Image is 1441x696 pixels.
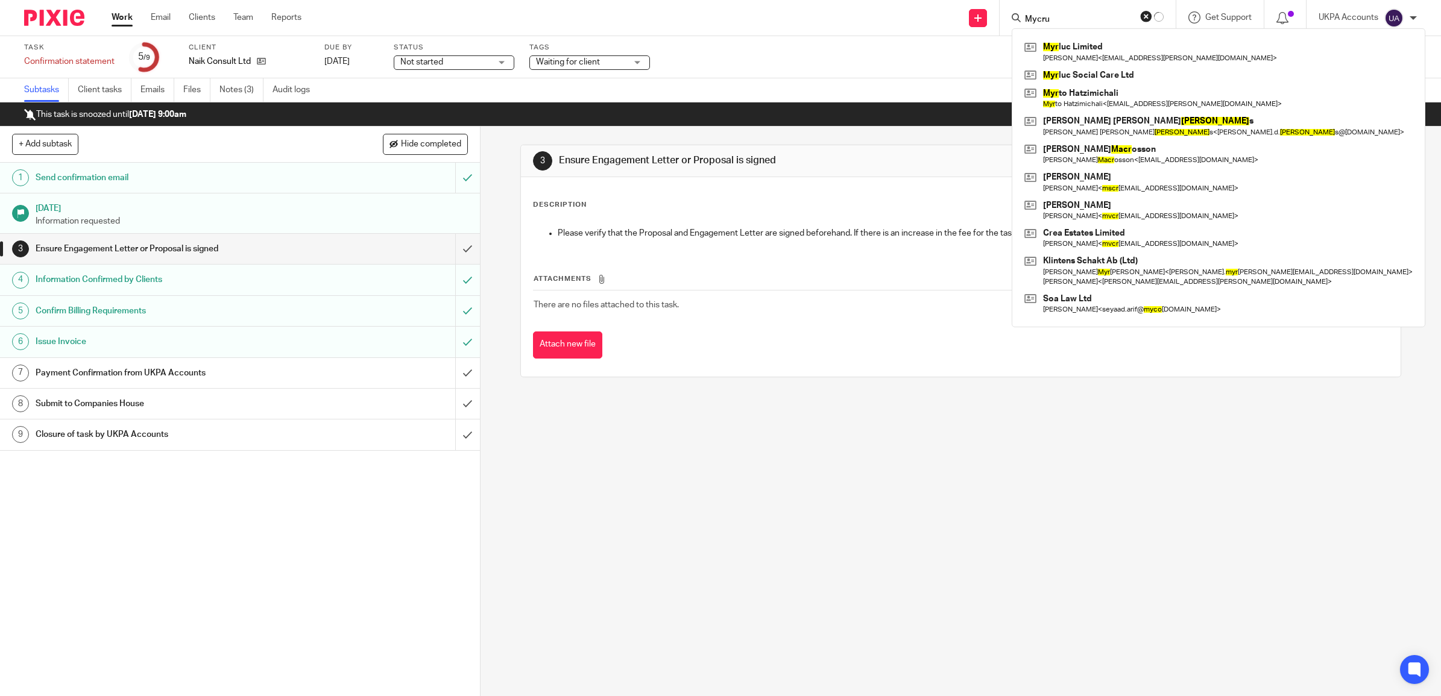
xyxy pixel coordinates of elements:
[24,10,84,26] img: Pixie
[24,78,69,102] a: Subtasks
[1319,11,1378,24] p: UKPA Accounts
[534,275,591,282] span: Attachments
[12,426,29,443] div: 9
[140,78,174,102] a: Emails
[324,43,379,52] label: Due by
[383,134,468,154] button: Hide completed
[271,11,301,24] a: Reports
[533,200,587,210] p: Description
[558,227,1388,239] p: Please verify that the Proposal and Engagement Letter are signed beforehand. If there is an incre...
[24,55,115,67] div: Confirmation statement
[112,11,133,24] a: Work
[1140,10,1152,22] button: Clear
[36,271,307,289] h1: Information Confirmed by Clients
[24,108,186,121] p: This task is snoozed until
[400,58,443,66] span: Not started
[536,58,600,66] span: Waiting for client
[129,110,186,119] b: [DATE] 9:00am
[529,43,650,52] label: Tags
[12,395,29,412] div: 8
[36,364,307,382] h1: Payment Confirmation from UKPA Accounts
[533,331,602,359] button: Attach new file
[1205,13,1252,22] span: Get Support
[12,333,29,350] div: 6
[12,365,29,381] div: 7
[151,11,171,24] a: Email
[143,54,150,61] small: /9
[233,11,253,24] a: Team
[36,333,307,351] h1: Issue Invoice
[36,199,468,215] h1: [DATE]
[12,134,78,154] button: + Add subtask
[1154,12,1164,22] svg: Results are loading
[189,43,309,52] label: Client
[36,240,307,258] h1: Ensure Engagement Letter or Proposal is signed
[1024,14,1132,25] input: Search
[36,169,307,187] h1: Send confirmation email
[401,140,461,149] span: Hide completed
[138,50,150,64] div: 5
[189,11,215,24] a: Clients
[36,302,307,320] h1: Confirm Billing Requirements
[219,78,263,102] a: Notes (3)
[534,301,679,309] span: There are no files attached to this task.
[12,169,29,186] div: 1
[12,272,29,289] div: 4
[12,240,29,257] div: 3
[36,395,307,413] h1: Submit to Companies House
[24,43,115,52] label: Task
[36,215,468,227] p: Information requested
[273,78,319,102] a: Audit logs
[183,78,210,102] a: Files
[36,425,307,444] h1: Closure of task by UKPA Accounts
[533,151,552,171] div: 3
[78,78,131,102] a: Client tasks
[559,154,986,167] h1: Ensure Engagement Letter or Proposal is signed
[1384,8,1404,28] img: svg%3E
[189,55,251,67] p: Naik Consult Ltd
[394,43,514,52] label: Status
[12,303,29,319] div: 5
[324,57,350,66] span: [DATE]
